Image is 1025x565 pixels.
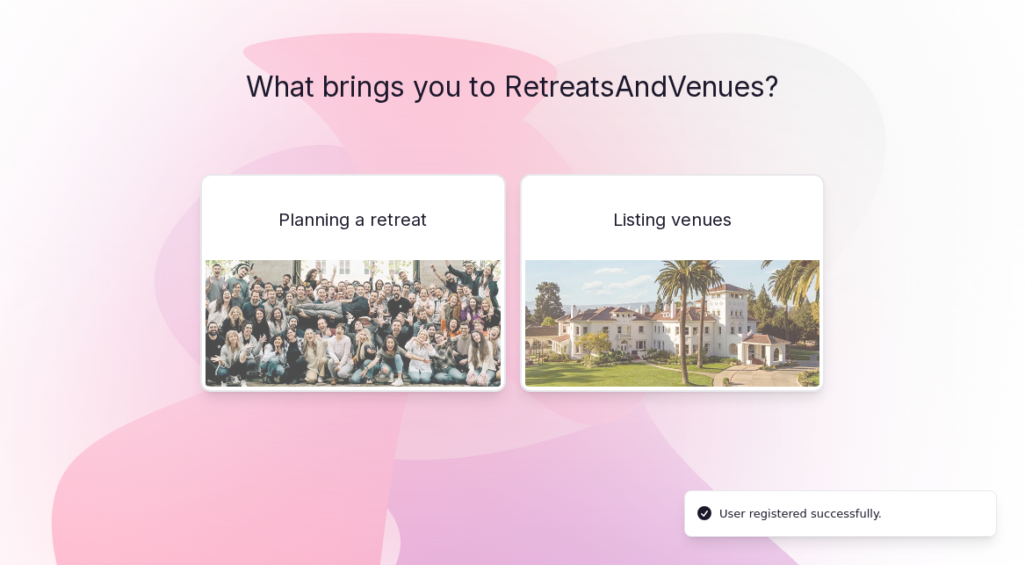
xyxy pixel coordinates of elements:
img: The CloseCRM company team on retreat [206,260,501,386]
div: User registered successfully. [719,505,882,523]
span: Listing venues [613,207,732,232]
img: A beautiful venue in the hills with palm trees around [525,260,820,386]
span: Planning a retreat [278,207,427,232]
h1: What brings you to RetreatsAndVenues? [35,70,990,104]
